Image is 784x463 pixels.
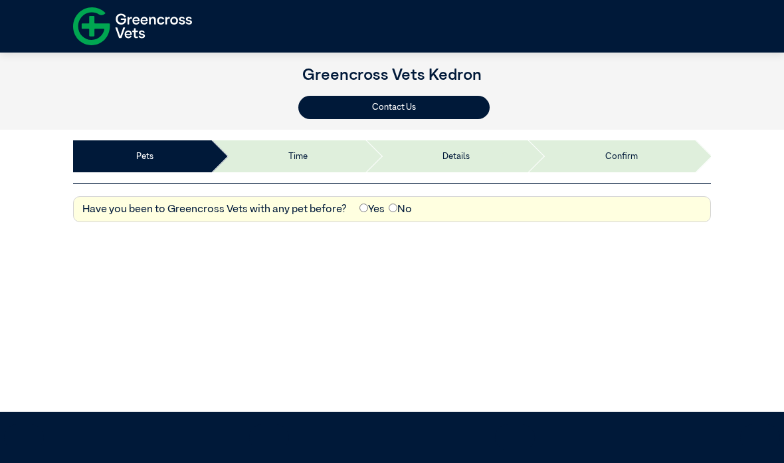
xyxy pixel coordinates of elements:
button: Contact Us [298,96,490,119]
label: Have you been to Greencross Vets with any pet before? [82,202,347,218]
a: Greencross Vets Kedron [302,67,482,83]
input: Yes [359,204,368,212]
img: f-logo [73,3,192,49]
input: No [389,204,397,212]
a: Pets [136,150,153,163]
label: Yes [359,202,385,218]
label: No [389,202,412,218]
